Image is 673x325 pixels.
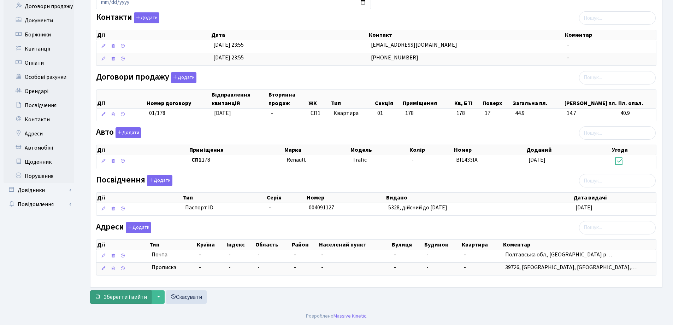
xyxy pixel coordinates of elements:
[152,263,176,272] span: Прописка
[350,145,409,155] th: Модель
[402,90,453,108] th: Приміщення
[199,263,223,272] span: -
[124,221,151,233] a: Додати
[4,169,74,183] a: Порушення
[385,193,573,203] th: Видано
[575,204,592,211] span: [DATE]
[284,145,350,155] th: Марка
[226,240,255,250] th: Індекс
[318,240,391,250] th: Населений пункт
[147,175,172,186] button: Посвідчення
[4,42,74,56] a: Квитанції
[211,30,368,40] th: Дата
[185,204,264,212] span: Паспорт ID
[308,90,331,108] th: ЖК
[258,263,260,271] span: -
[464,251,466,259] span: -
[269,204,271,211] span: -
[4,98,74,112] a: Посвідчення
[4,197,74,211] a: Повідомлення
[213,41,244,49] span: [DATE] 23:55
[116,127,141,138] button: Авто
[579,126,656,140] input: Пошук...
[333,312,366,320] a: Massive Kinetic
[424,240,461,250] th: Будинок
[567,54,569,62] span: -
[394,251,396,259] span: -
[268,90,307,108] th: Вторинна продаж
[526,145,611,155] th: Доданий
[266,193,306,203] th: Серія
[321,251,323,259] span: -
[573,193,656,203] th: Дата видачі
[96,222,151,233] label: Адреси
[199,251,223,259] span: -
[255,240,291,250] th: Область
[388,204,447,211] span: 5328, дійсний до [DATE]
[294,263,296,271] span: -
[96,145,189,155] th: Дії
[145,174,172,186] a: Додати
[620,109,653,117] span: 40.9
[306,193,385,203] th: Номер
[426,263,429,271] span: -
[567,41,569,49] span: -
[294,251,296,259] span: -
[564,90,618,108] th: [PERSON_NAME] пл.
[611,145,656,155] th: Угода
[330,90,374,108] th: Тип
[4,84,74,98] a: Орендарі
[271,109,273,117] span: -
[149,109,165,117] span: 01/178
[104,293,147,301] span: Зберегти і вийти
[126,222,151,233] button: Адреси
[4,127,74,141] a: Адреси
[96,30,211,40] th: Дії
[96,12,159,23] label: Контакти
[96,240,149,250] th: Дії
[321,263,323,271] span: -
[258,251,260,259] span: -
[96,175,172,186] label: Посвідчення
[213,54,244,62] span: [DATE] 23:55
[456,156,478,164] span: BI1433IA
[196,240,226,250] th: Країна
[287,156,306,164] span: Renault
[371,54,418,62] span: [PHONE_NUMBER]
[4,112,74,127] a: Контакти
[377,109,383,117] span: 01
[353,156,367,164] span: Trafic
[306,312,367,320] div: Розроблено .
[374,90,402,108] th: Секція
[579,71,656,85] input: Пошук...
[229,251,231,259] span: -
[96,127,141,138] label: Авто
[505,251,612,259] span: Полтавська обл., [GEOGRAPHIC_DATA] р…
[412,156,414,164] span: -
[579,174,656,187] input: Пошук...
[311,109,328,117] span: СП1
[505,263,637,271] span: 39726, [GEOGRAPHIC_DATA], [GEOGRAPHIC_DATA],…
[4,13,74,28] a: Документи
[96,90,146,108] th: Дії
[149,240,196,250] th: Тип
[214,109,231,117] span: [DATE]
[4,56,74,70] a: Оплати
[502,240,656,250] th: Коментар
[394,263,396,271] span: -
[4,155,74,169] a: Щоденник
[371,41,457,49] span: [EMAIL_ADDRESS][DOMAIN_NAME]
[564,30,656,40] th: Коментар
[4,70,74,84] a: Особові рахунки
[90,290,152,304] button: Зберегти і вийти
[482,90,512,108] th: Поверх
[618,90,656,108] th: Пл. опал.
[529,156,545,164] span: [DATE]
[409,145,453,155] th: Колір
[169,71,196,83] a: Додати
[368,30,564,40] th: Контакт
[132,11,159,24] a: Додати
[291,240,318,250] th: Район
[134,12,159,23] button: Контакти
[309,204,334,211] span: 004091127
